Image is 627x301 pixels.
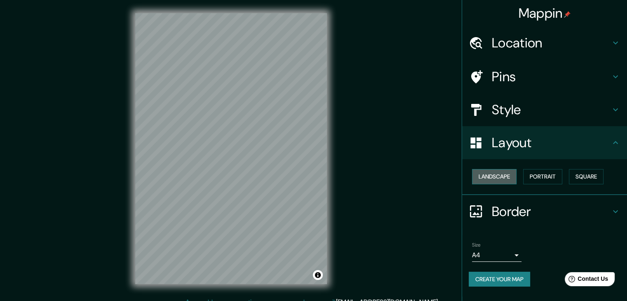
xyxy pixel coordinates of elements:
button: Portrait [523,169,562,184]
h4: Pins [492,68,611,85]
div: Layout [462,126,627,159]
label: Size [472,241,481,248]
button: Toggle attribution [313,270,323,280]
h4: Style [492,101,611,118]
div: Pins [462,60,627,93]
img: pin-icon.png [564,11,571,18]
button: Create your map [469,272,530,287]
h4: Border [492,203,611,220]
div: Location [462,26,627,59]
h4: Location [492,35,611,51]
button: Square [569,169,604,184]
h4: Layout [492,134,611,151]
div: A4 [472,249,521,262]
div: Style [462,93,627,126]
button: Landscape [472,169,517,184]
div: Border [462,195,627,228]
canvas: Map [135,13,327,284]
h4: Mappin [519,5,571,21]
iframe: Help widget launcher [554,269,618,292]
